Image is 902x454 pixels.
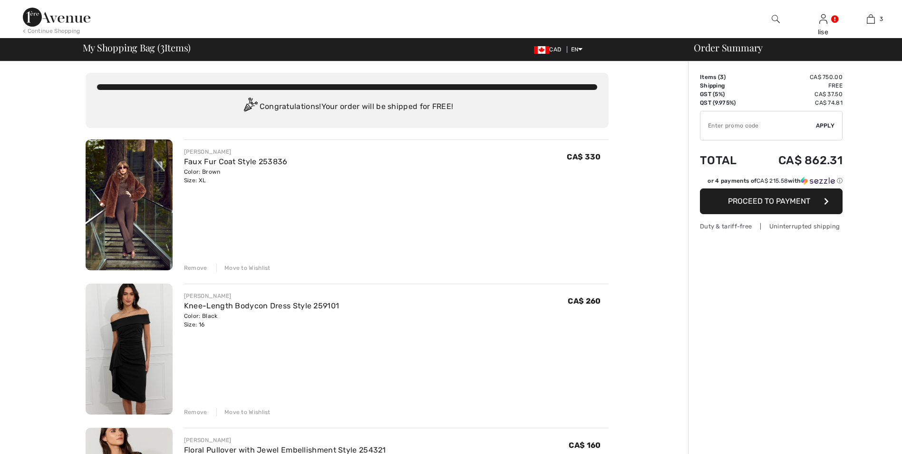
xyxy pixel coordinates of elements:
[700,188,843,214] button: Proceed to Payment
[720,74,724,80] span: 3
[534,46,565,53] span: CAD
[700,111,816,140] input: Promo code
[752,144,843,177] td: CA$ 862.31
[880,15,883,23] span: 3
[700,73,752,81] td: Items ( )
[83,43,191,52] span: My Shopping Bag ( Items)
[568,296,601,306] span: CA$ 260
[708,177,843,185] div: or 4 payments of with
[569,441,601,450] span: CA$ 160
[534,46,549,54] img: Canadian Dollar
[752,90,843,99] td: CA$ 37.50
[184,312,339,329] div: Color: Black Size: 16
[571,46,583,53] span: EN
[184,436,386,444] div: [PERSON_NAME]
[184,301,339,310] a: Knee-Length Bodycon Dress Style 259101
[819,14,827,23] a: Sign In
[241,98,260,117] img: Congratulation2.svg
[700,222,843,231] div: Duty & tariff-free | Uninterrupted shipping
[160,40,165,53] span: 3
[184,168,288,185] div: Color: Brown Size: XL
[567,152,601,161] span: CA$ 330
[184,148,288,156] div: [PERSON_NAME]
[184,292,339,300] div: [PERSON_NAME]
[819,13,827,25] img: My Info
[757,178,788,184] span: CA$ 215.58
[184,264,207,272] div: Remove
[23,27,80,35] div: < Continue Shopping
[86,139,173,270] img: Faux Fur Coat Style 253836
[752,99,843,107] td: CA$ 74.81
[800,27,846,37] div: lise
[801,177,835,185] img: Sezzle
[682,43,896,52] div: Order Summary
[700,90,752,99] td: GST (5%)
[772,13,780,25] img: search the website
[216,408,271,416] div: Move to Wishlist
[97,98,597,117] div: Congratulations! Your order will be shipped for FREE!
[184,157,288,166] a: Faux Fur Coat Style 253836
[23,8,90,27] img: 1ère Avenue
[752,81,843,90] td: Free
[847,13,894,25] a: 3
[728,197,810,206] span: Proceed to Payment
[184,408,207,416] div: Remove
[867,13,875,25] img: My Bag
[700,144,752,177] td: Total
[700,177,843,188] div: or 4 payments ofCA$ 215.58withSezzle Click to learn more about Sezzle
[700,99,752,107] td: QST (9.975%)
[700,81,752,90] td: Shipping
[816,121,835,130] span: Apply
[86,284,173,415] img: Knee-Length Bodycon Dress Style 259101
[752,73,843,81] td: CA$ 750.00
[216,264,271,272] div: Move to Wishlist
